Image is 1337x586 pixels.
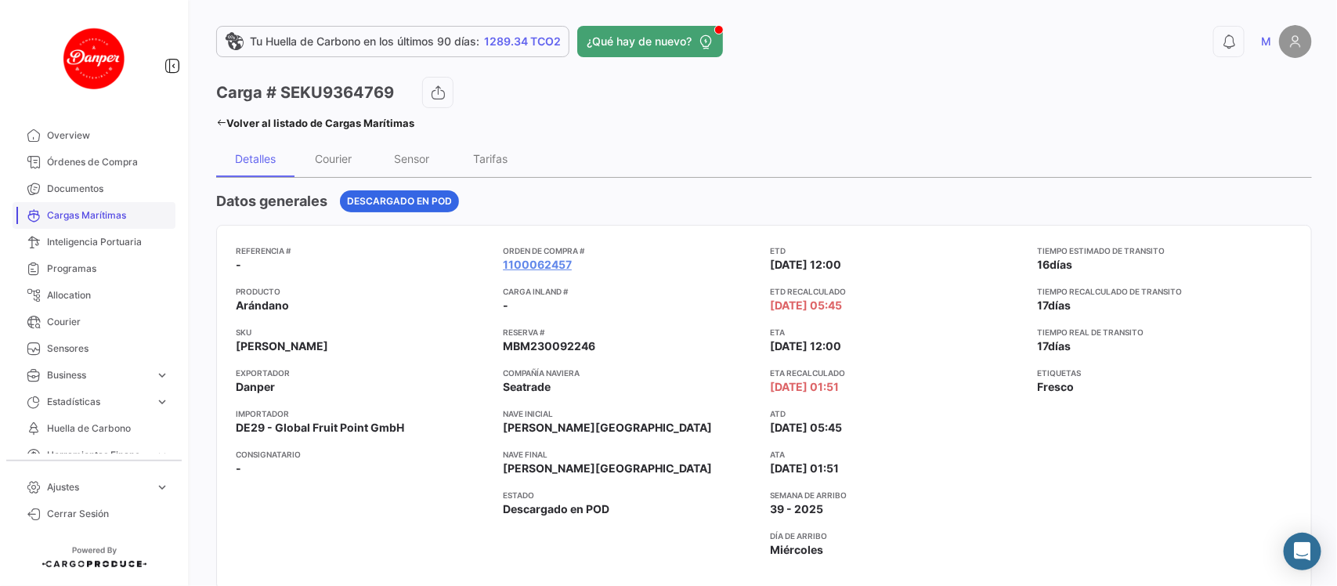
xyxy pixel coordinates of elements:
[771,501,824,517] span: 39 - 2025
[395,152,430,165] div: Sensor
[13,309,175,335] a: Courier
[1279,25,1312,58] img: placeholder-user.png
[236,257,241,273] span: -
[236,338,328,354] span: [PERSON_NAME]
[347,194,452,208] span: Descargado en POD
[473,152,508,165] div: Tarifas
[771,379,840,395] span: [DATE] 01:51
[47,448,149,462] span: Herramientas Financieras
[771,338,842,354] span: [DATE] 12:00
[216,26,569,57] a: Tu Huella de Carbono en los últimos 90 días:1289.34 TCO2
[503,326,757,338] app-card-info-title: Reserva #
[484,34,561,49] span: 1289.34 TCO2
[771,244,1025,257] app-card-info-title: ETD
[503,379,551,395] span: Seatrade
[1284,533,1321,570] div: Abrir Intercom Messenger
[503,244,757,257] app-card-info-title: Orden de Compra #
[503,257,572,273] a: 1100062457
[47,368,149,382] span: Business
[216,112,414,134] a: Volver al listado de Cargas Marítimas
[236,448,490,461] app-card-info-title: Consignatario
[503,285,757,298] app-card-info-title: Carga inland #
[47,288,169,302] span: Allocation
[155,368,169,382] span: expand_more
[503,367,757,379] app-card-info-title: Compañía naviera
[1049,339,1071,353] span: días
[503,407,757,420] app-card-info-title: Nave inicial
[13,202,175,229] a: Cargas Marítimas
[13,175,175,202] a: Documentos
[155,395,169,409] span: expand_more
[503,298,508,313] span: -
[13,229,175,255] a: Inteligencia Portuaria
[47,421,169,436] span: Huella de Carbono
[47,315,169,329] span: Courier
[47,235,169,249] span: Inteligencia Portuaria
[1038,367,1292,379] app-card-info-title: Etiquetas
[236,244,490,257] app-card-info-title: Referencia #
[47,128,169,143] span: Overview
[503,420,712,436] span: [PERSON_NAME][GEOGRAPHIC_DATA]
[47,342,169,356] span: Sensores
[577,26,723,57] button: ¿Qué hay de nuevo?
[1038,326,1292,338] app-card-info-title: Tiempo real de transito
[771,257,842,273] span: [DATE] 12:00
[771,542,824,558] span: Miércoles
[13,415,175,442] a: Huella de Carbono
[236,298,289,313] span: Arándano
[771,461,840,476] span: [DATE] 01:51
[503,489,757,501] app-card-info-title: Estado
[771,407,1025,420] app-card-info-title: ATD
[236,285,490,298] app-card-info-title: Producto
[236,407,490,420] app-card-info-title: Importador
[236,461,241,476] span: -
[587,34,692,49] span: ¿Qué hay de nuevo?
[236,420,404,436] span: DE29 - Global Fruit Point GmbH
[236,367,490,379] app-card-info-title: Exportador
[1038,298,1049,312] span: 17
[47,395,149,409] span: Estadísticas
[13,282,175,309] a: Allocation
[503,501,609,517] span: Descargado en POD
[771,420,843,436] span: [DATE] 05:45
[47,155,169,169] span: Órdenes de Compra
[1049,298,1071,312] span: días
[55,19,133,97] img: danper-logo.png
[1038,285,1292,298] app-card-info-title: Tiempo recalculado de transito
[236,379,275,395] span: Danper
[771,489,1025,501] app-card-info-title: Semana de Arribo
[47,480,149,494] span: Ajustes
[316,152,352,165] div: Courier
[250,34,479,49] span: Tu Huella de Carbono en los últimos 90 días:
[771,298,843,313] span: [DATE] 05:45
[1038,379,1075,395] span: Fresco
[503,338,595,354] span: MBM230092246
[1261,34,1271,49] span: M
[13,335,175,362] a: Sensores
[503,461,712,476] span: [PERSON_NAME][GEOGRAPHIC_DATA]
[216,190,327,212] h4: Datos generales
[1038,244,1292,257] app-card-info-title: Tiempo estimado de transito
[47,208,169,222] span: Cargas Marítimas
[13,122,175,149] a: Overview
[47,507,169,521] span: Cerrar Sesión
[47,262,169,276] span: Programas
[155,448,169,462] span: expand_more
[13,149,175,175] a: Órdenes de Compra
[771,285,1025,298] app-card-info-title: ETD Recalculado
[503,448,757,461] app-card-info-title: Nave final
[155,480,169,494] span: expand_more
[1038,258,1050,271] span: 16
[13,255,175,282] a: Programas
[771,530,1025,542] app-card-info-title: Día de Arribo
[1038,339,1049,353] span: 17
[771,326,1025,338] app-card-info-title: ETA
[771,448,1025,461] app-card-info-title: ATA
[771,367,1025,379] app-card-info-title: ETA Recalculado
[236,326,490,338] app-card-info-title: SKU
[1050,258,1073,271] span: días
[47,182,169,196] span: Documentos
[216,81,394,103] h3: Carga # SEKU9364769
[235,152,276,165] div: Detalles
